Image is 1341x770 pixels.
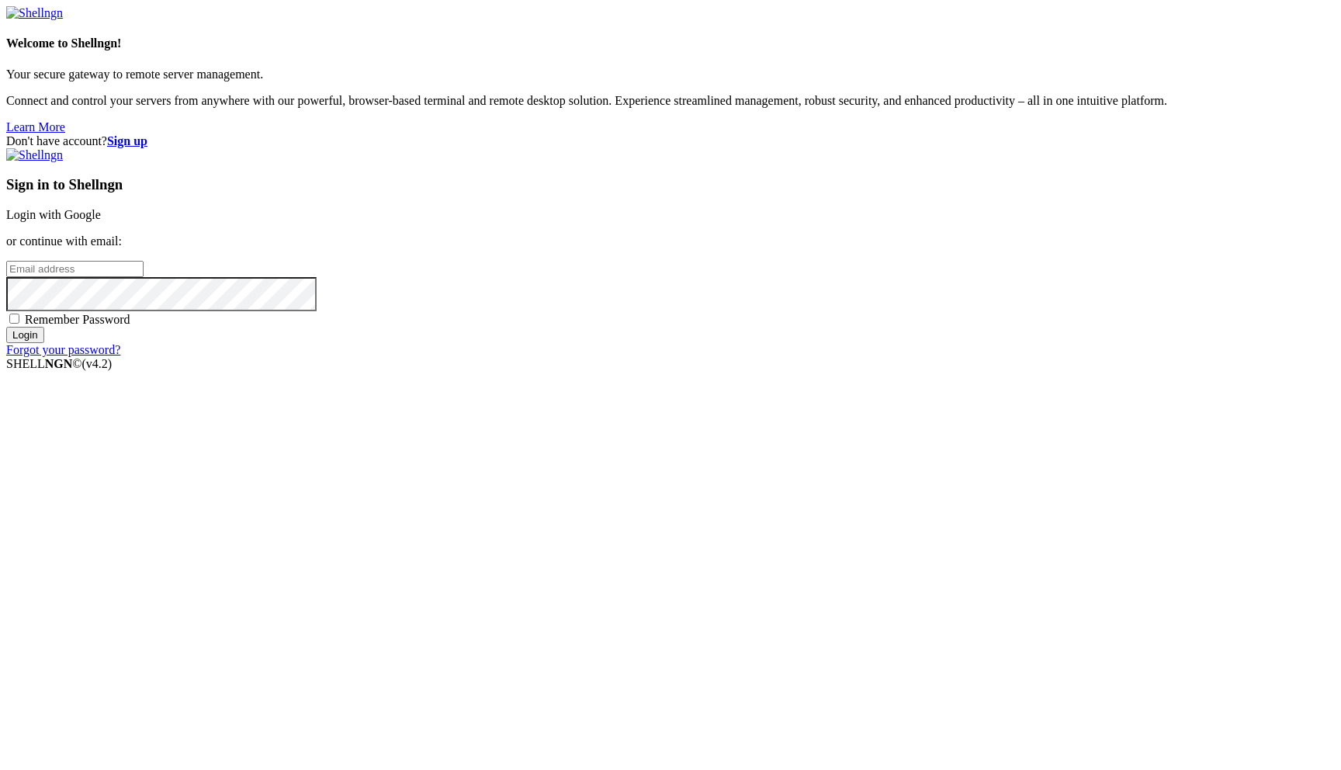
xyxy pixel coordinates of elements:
a: Forgot your password? [6,343,120,356]
a: Sign up [107,134,147,147]
img: Shellngn [6,6,63,20]
input: Login [6,327,44,343]
p: or continue with email: [6,234,1335,248]
h4: Welcome to Shellngn! [6,36,1335,50]
img: Shellngn [6,148,63,162]
h3: Sign in to Shellngn [6,176,1335,193]
span: Remember Password [25,313,130,326]
input: Email address [6,261,144,277]
a: Learn More [6,120,65,134]
span: SHELL © [6,357,112,370]
p: Your secure gateway to remote server management. [6,68,1335,82]
input: Remember Password [9,314,19,324]
span: 4.2.0 [82,357,113,370]
div: Don't have account? [6,134,1335,148]
a: Login with Google [6,208,101,221]
b: NGN [45,357,73,370]
p: Connect and control your servers from anywhere with our powerful, browser-based terminal and remo... [6,94,1335,108]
